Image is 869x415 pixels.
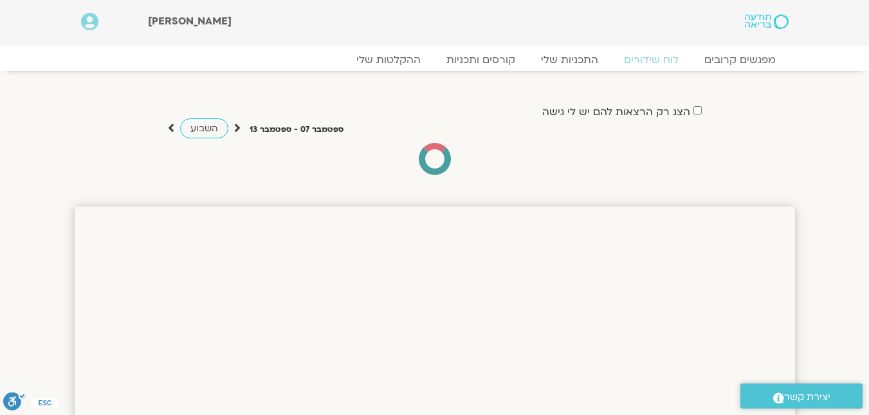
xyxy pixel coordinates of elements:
span: יצירת קשר [784,389,830,406]
span: השבוע [190,122,218,134]
a: לוח שידורים [611,53,691,66]
a: השבוע [180,118,228,138]
span: [PERSON_NAME] [148,14,232,28]
a: מפגשים קרובים [691,53,789,66]
p: ספטמבר 07 - ספטמבר 13 [250,123,343,136]
nav: Menu [81,53,789,66]
a: קורסים ותכניות [434,53,528,66]
label: הצג רק הרצאות להם יש לי גישה [542,106,690,118]
a: ההקלטות שלי [343,53,434,66]
a: יצירת קשר [740,383,863,409]
a: התכניות שלי [528,53,611,66]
